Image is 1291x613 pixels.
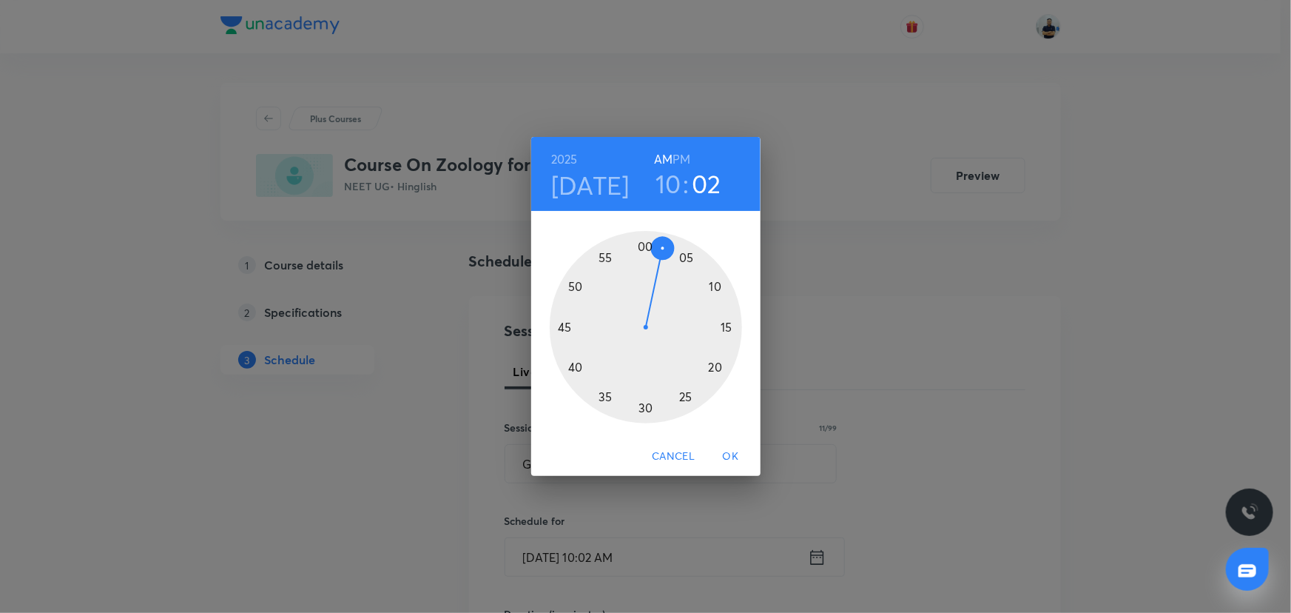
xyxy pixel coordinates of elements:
button: 10 [655,168,681,199]
span: Cancel [652,447,695,466]
button: 2025 [551,149,578,170]
button: PM [673,149,690,170]
button: AM [654,149,673,170]
button: [DATE] [551,170,630,201]
button: 02 [692,168,721,199]
button: OK [707,443,755,470]
h3: : [683,168,689,199]
span: OK [713,447,749,466]
button: Cancel [646,443,701,470]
